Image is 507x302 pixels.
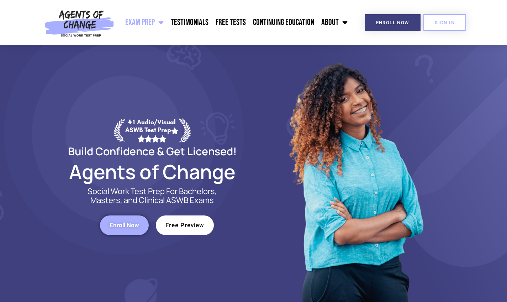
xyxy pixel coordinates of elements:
span: Enroll Now [110,222,139,228]
a: Free Tests [212,14,249,31]
h2: Build Confidence & Get Licensed! [51,146,254,156]
p: Social Work Test Prep For Bachelors, Masters, and Clinical ASWB Exams [79,187,225,205]
a: Enroll Now [100,215,149,235]
div: #1 Audio/Visual ASWB Test Prep [125,118,179,142]
span: Enroll Now [376,20,409,25]
a: Continuing Education [249,14,318,31]
a: Exam Prep [122,14,167,31]
span: SIGN IN [435,20,455,25]
span: Free Preview [165,222,204,228]
a: Free Preview [156,215,214,235]
nav: Menu [117,14,351,31]
a: Testimonials [167,14,212,31]
a: SIGN IN [423,14,466,31]
h2: Agents of Change [51,163,254,180]
a: About [318,14,351,31]
a: Enroll Now [365,14,421,31]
